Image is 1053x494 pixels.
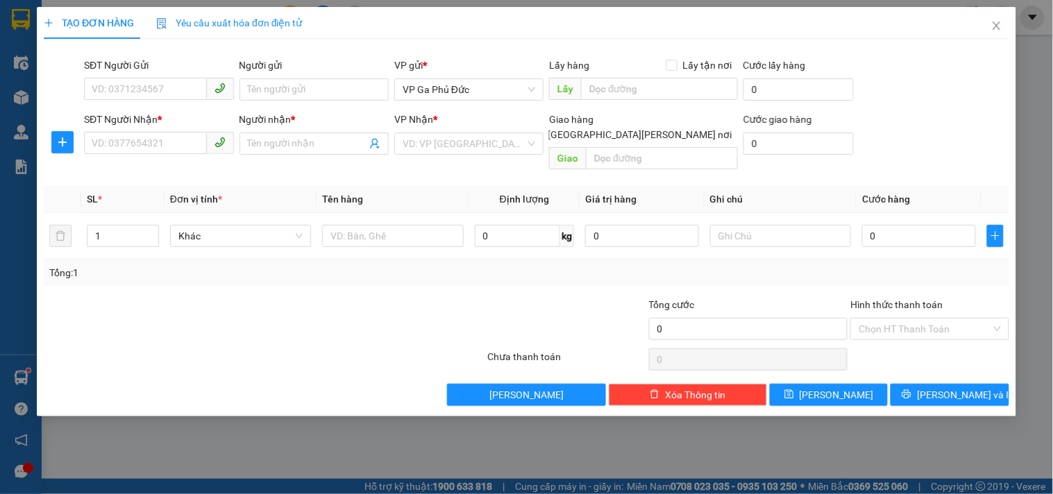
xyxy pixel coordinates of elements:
div: SĐT Người Gửi [84,58,233,73]
span: [PERSON_NAME] và In [918,387,1015,402]
img: icon [156,18,167,29]
span: delete [650,389,659,400]
input: Cước giao hàng [743,133,854,155]
div: VP gửi [394,58,544,73]
button: save[PERSON_NAME] [770,384,888,406]
button: Close [977,7,1016,46]
span: VP Ga Phủ Đức [403,79,535,100]
span: save [784,389,794,400]
div: SĐT Người Nhận [84,112,233,127]
div: Chưa thanh toán [486,349,647,373]
span: Lấy hàng [550,60,590,71]
div: Người gửi [239,58,389,73]
li: Hotline: 1900400028 [130,76,580,93]
span: plus [52,137,73,148]
span: Xóa Thông tin [665,387,725,402]
span: printer [902,389,912,400]
span: Yêu cầu xuất hóa đơn điện tử [156,17,303,28]
span: Giao hàng [550,114,594,125]
span: [PERSON_NAME] [800,387,874,402]
input: Dọc đường [587,147,738,169]
span: Tổng cước [649,299,695,310]
span: [PERSON_NAME] [489,387,564,402]
span: plus [988,230,1003,241]
input: Ghi Chú [710,225,851,247]
button: delete [49,225,71,247]
label: Cước lấy hàng [743,60,806,71]
span: Lấy [550,78,582,100]
label: Hình thức thanh toán [850,299,943,310]
div: Tổng: 1 [49,265,407,280]
span: plus [44,18,53,28]
span: SL [87,194,98,205]
input: Cước lấy hàng [743,78,854,101]
span: Tên hàng [322,194,363,205]
span: user-add [369,138,380,149]
span: Đơn vị tính [170,194,222,205]
span: Định lượng [500,194,549,205]
span: Giá trị hàng [585,194,637,205]
button: deleteXóa Thông tin [609,384,767,406]
button: [PERSON_NAME] [447,384,605,406]
span: kg [560,225,574,247]
span: Cước hàng [862,194,910,205]
button: plus [987,225,1004,247]
span: VP Nhận [394,114,433,125]
label: Cước giao hàng [743,114,812,125]
span: Lấy tận nơi [677,58,738,73]
span: Giao [550,147,587,169]
li: Số nhà [STREET_ADDRESS][PERSON_NAME][PERSON_NAME][PERSON_NAME] [130,58,580,76]
span: close [991,20,1002,31]
span: phone [214,83,226,94]
span: phone [214,137,226,148]
span: [GEOGRAPHIC_DATA][PERSON_NAME] nơi [543,127,738,142]
div: Người nhận [239,112,389,127]
th: Ghi chú [705,186,857,213]
input: VD: Bàn, Ghế [322,225,463,247]
input: 0 [585,225,699,247]
b: Công ty TNHH Trọng Hiếu Phú Thọ - Nam Cường Limousine [169,16,542,54]
button: printer[PERSON_NAME] và In [891,384,1009,406]
button: plus [51,131,74,153]
span: TẠO ĐƠN HÀNG [44,17,134,28]
span: Khác [178,225,303,246]
input: Dọc đường [582,78,738,100]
